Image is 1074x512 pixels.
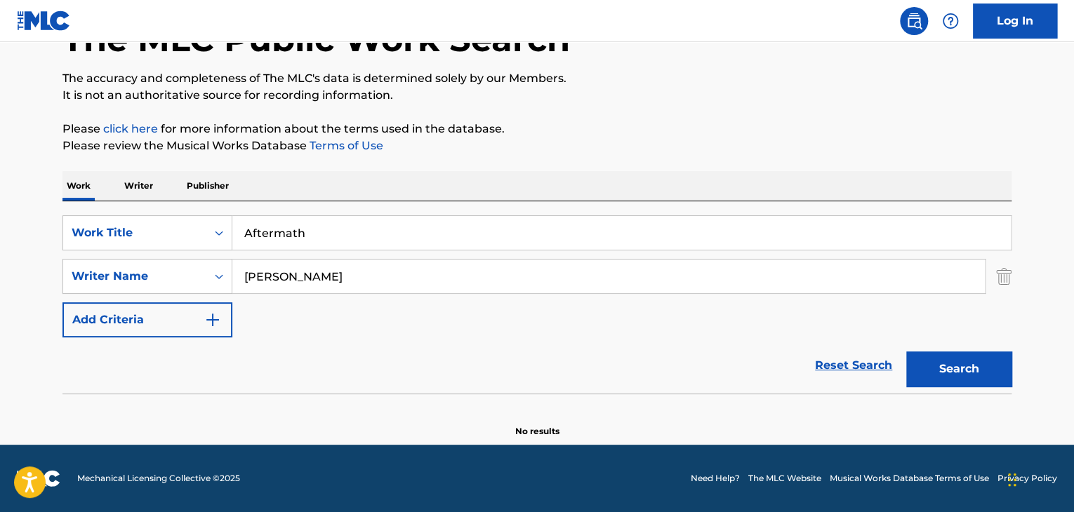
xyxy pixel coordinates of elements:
img: search [906,13,922,29]
img: help [942,13,959,29]
a: Terms of Use [307,139,383,152]
p: Work [62,171,95,201]
div: Writer Name [72,268,198,285]
span: Mechanical Licensing Collective © 2025 [77,472,240,485]
a: Reset Search [808,350,899,381]
div: Drag [1008,459,1016,501]
a: Need Help? [691,472,740,485]
img: logo [17,470,60,487]
p: The accuracy and completeness of The MLC's data is determined solely by our Members. [62,70,1012,87]
p: Publisher [183,171,233,201]
a: Public Search [900,7,928,35]
form: Search Form [62,215,1012,393]
p: Writer [120,171,157,201]
button: Add Criteria [62,302,232,337]
p: Please review the Musical Works Database [62,137,1012,154]
img: MLC Logo [17,11,71,31]
p: No results [515,408,559,438]
div: Work Title [72,224,198,241]
a: Privacy Policy [997,472,1057,485]
div: Help [936,7,964,35]
iframe: Chat Widget [1004,445,1074,512]
img: Delete Criterion [996,259,1012,294]
p: It is not an authoritative source for recording information. [62,87,1012,104]
button: Search [906,351,1012,386]
img: 9d2ae6d4665cec9f34b9.svg [204,311,221,328]
a: Log In [973,4,1057,39]
a: click here [103,122,158,135]
a: The MLC Website [748,472,821,485]
a: Musical Works Database Terms of Use [830,472,989,485]
p: Please for more information about the terms used in the database. [62,121,1012,137]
